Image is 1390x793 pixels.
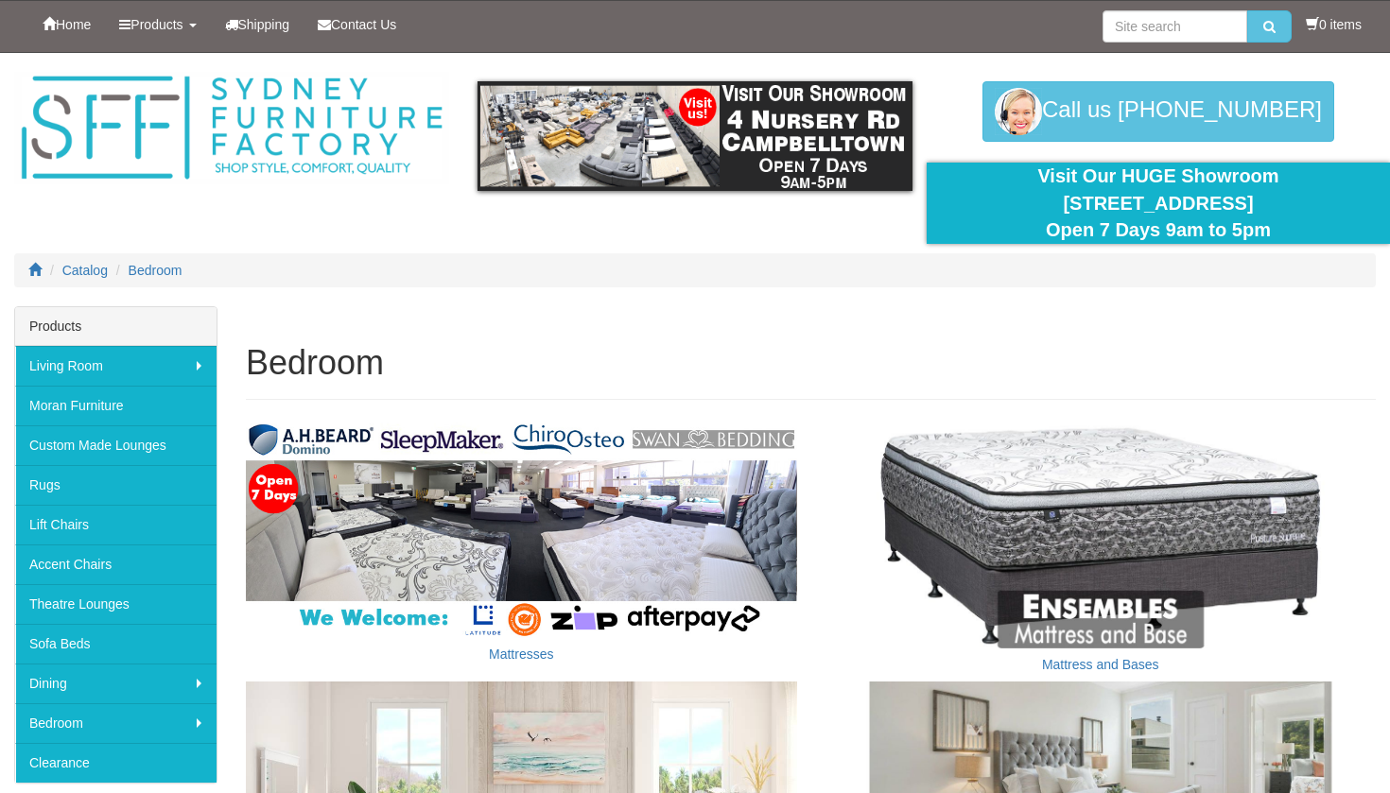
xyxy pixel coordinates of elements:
img: Sydney Furniture Factory [14,72,449,184]
a: Theatre Lounges [15,584,217,624]
a: Lift Chairs [15,505,217,544]
a: Moran Furniture [15,386,217,425]
a: Mattress and Bases [1042,657,1159,672]
input: Site search [1103,10,1247,43]
div: Visit Our HUGE Showroom [STREET_ADDRESS] Open 7 Days 9am to 5pm [941,163,1376,244]
a: Home [28,1,105,48]
li: 0 items [1306,15,1362,34]
a: Accent Chairs [15,544,217,584]
a: Rugs [15,465,217,505]
img: showroom.gif [478,81,912,191]
img: Mattresses [246,419,797,638]
a: Dining [15,664,217,703]
a: Living Room [15,346,217,386]
a: Products [105,1,210,48]
a: Custom Made Lounges [15,425,217,465]
a: Mattresses [489,646,553,662]
a: Bedroom [15,703,217,743]
a: Catalog [62,263,108,278]
div: Products [15,307,217,346]
h1: Bedroom [246,344,1376,382]
img: Mattress and Bases [825,419,1377,648]
span: Contact Us [331,17,396,32]
a: Clearance [15,743,217,783]
span: Home [56,17,91,32]
a: Sofa Beds [15,624,217,664]
a: Shipping [211,1,304,48]
span: Shipping [238,17,290,32]
span: Products [130,17,182,32]
a: Contact Us [304,1,410,48]
a: Bedroom [129,263,182,278]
